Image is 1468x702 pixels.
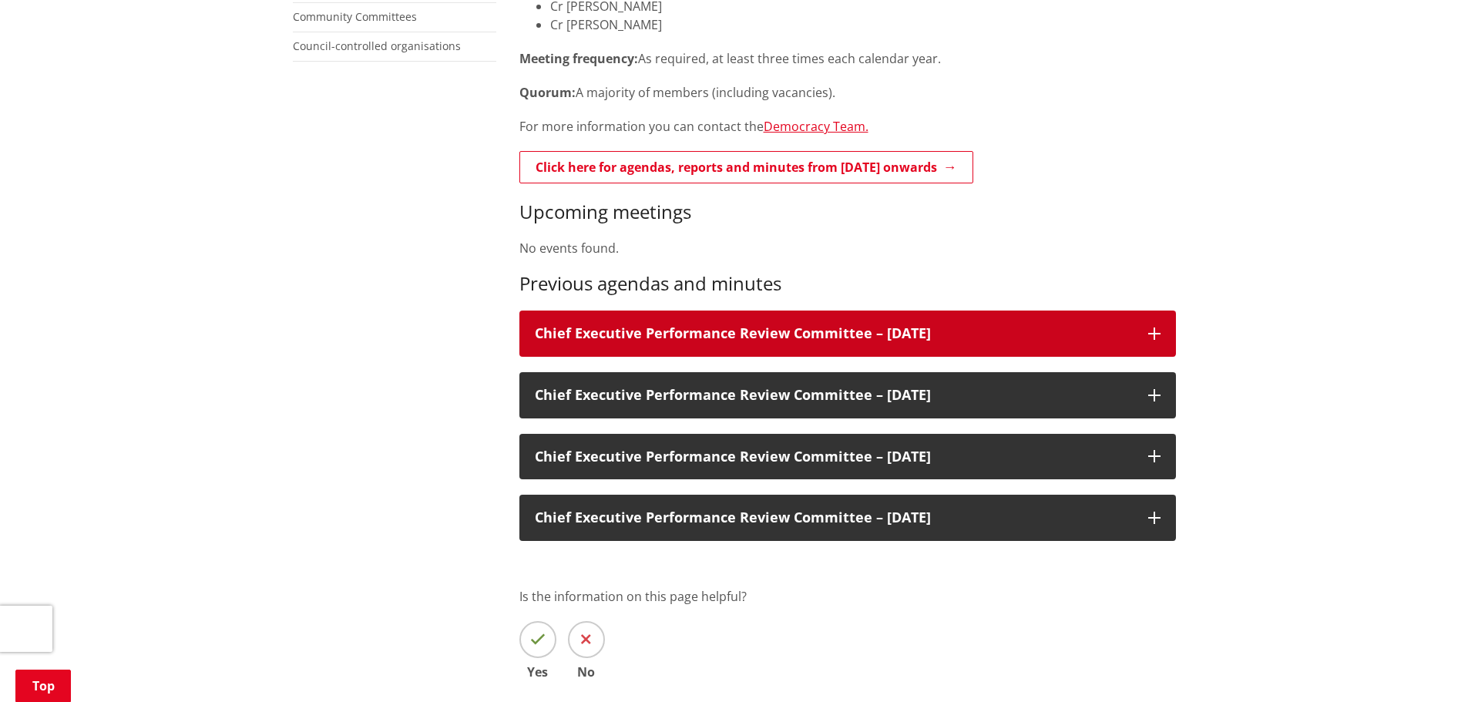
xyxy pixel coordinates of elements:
a: Community Committees [293,9,417,24]
li: Cr [PERSON_NAME] [550,15,1176,34]
a: Top [15,670,71,702]
h3: Chief Executive Performance Review Committee – [DATE] [535,388,1133,403]
p: As required, at least three times each calendar year. [519,49,1176,68]
strong: Meeting frequency: [519,50,638,67]
a: Council-controlled organisations [293,39,461,53]
a: Click here for agendas, reports and minutes from [DATE] onwards [519,151,973,183]
a: Democracy Team. [764,118,868,135]
h3: Upcoming meetings [519,201,1176,223]
iframe: Messenger Launcher [1397,637,1453,693]
span: Yes [519,666,556,678]
p: No events found. [519,239,1176,257]
p: A majority of members (including vacancies). [519,83,1176,102]
h3: Chief Executive Performance Review Committee – [DATE] [535,510,1133,526]
p: For more information you can contact the [519,117,1176,136]
p: Is the information on this page helpful? [519,587,1176,606]
h3: Chief Executive Performance Review Committee – [DATE] [535,326,1133,341]
strong: Quorum: [519,84,576,101]
span: No [568,666,605,678]
h3: Previous agendas and minutes [519,273,1176,295]
h3: Chief Executive Performance Review Committee – [DATE] [535,449,1133,465]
